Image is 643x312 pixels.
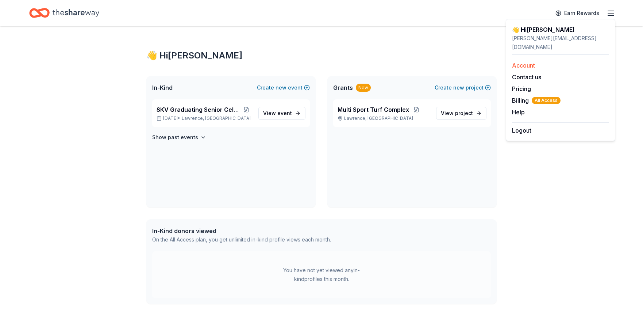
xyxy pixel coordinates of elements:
[512,96,561,105] span: Billing
[441,109,473,118] span: View
[277,110,292,116] span: event
[512,62,535,69] a: Account
[157,105,240,114] span: SKV Graduating Senior Celebration
[152,133,206,142] button: Show past events
[276,266,367,284] div: You have not yet viewed any in-kind profiles this month.
[29,4,99,22] a: Home
[146,50,497,61] div: 👋 Hi [PERSON_NAME]
[152,83,173,92] span: In-Kind
[512,85,531,92] a: Pricing
[333,83,353,92] span: Grants
[512,96,561,105] button: BillingAll Access
[152,133,198,142] h4: Show past events
[152,235,331,244] div: On the All Access plan, you get unlimited in-kind profile views each month.
[455,110,473,116] span: project
[157,115,253,121] p: [DATE] •
[512,73,541,81] button: Contact us
[512,126,531,135] button: Logout
[338,115,430,121] p: Lawrence, [GEOGRAPHIC_DATA]
[182,115,251,121] span: Lawrence, [GEOGRAPHIC_DATA]
[551,7,604,20] a: Earn Rewards
[263,109,292,118] span: View
[532,97,561,104] span: All Access
[512,34,609,52] div: [PERSON_NAME][EMAIL_ADDRESS][DOMAIN_NAME]
[152,227,331,235] div: In-Kind donors viewed
[276,83,286,92] span: new
[356,84,371,92] div: New
[257,83,310,92] button: Createnewevent
[512,25,609,34] div: 👋 Hi [PERSON_NAME]
[435,83,491,92] button: Createnewproject
[436,107,486,120] a: View project
[338,105,409,114] span: Multi Sport Turf Complex
[512,108,525,117] button: Help
[453,83,464,92] span: new
[258,107,305,120] a: View event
